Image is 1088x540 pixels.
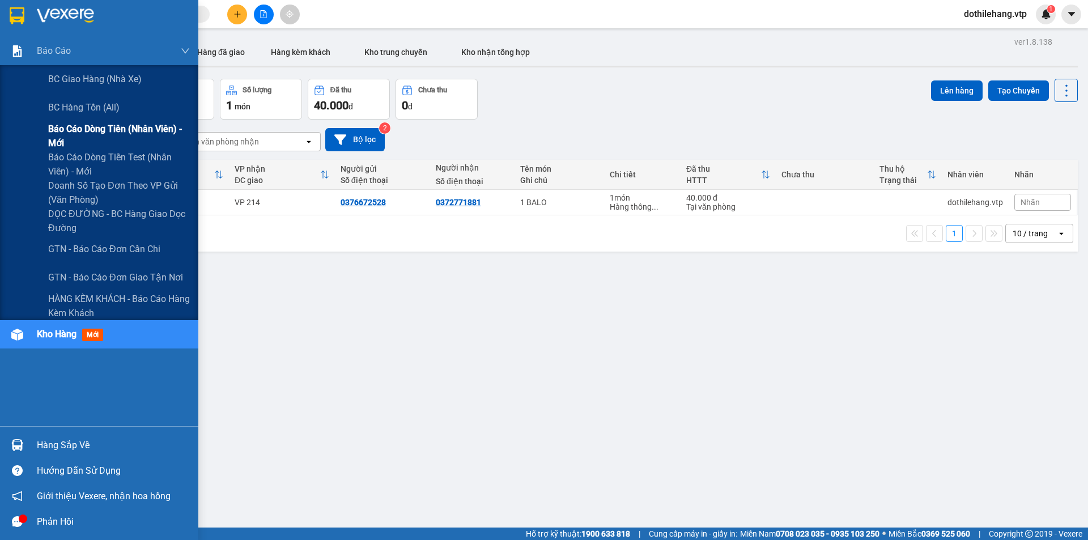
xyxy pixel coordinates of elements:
[879,164,927,173] div: Thu hộ
[874,160,942,190] th: Toggle SortBy
[649,528,737,540] span: Cung cấp máy in - giấy in:
[48,207,190,235] span: DỌC ĐƯỜNG - BC hàng giao dọc đường
[379,122,390,134] sup: 2
[235,176,320,185] div: ĐC giao
[639,528,640,540] span: |
[37,489,171,503] span: Giới thiệu Vexere, nhận hoa hồng
[220,79,302,120] button: Số lượng1món
[520,176,599,185] div: Ghi chú
[686,193,770,202] div: 40.000 đ
[308,79,390,120] button: Đã thu40.000đ
[1047,5,1055,13] sup: 1
[48,150,190,178] span: Báo cáo dòng tiền test (nhân viên) - mới
[581,529,630,538] strong: 1900 633 818
[260,10,267,18] span: file-add
[652,202,658,211] span: ...
[243,86,271,94] div: Số lượng
[12,491,23,501] span: notification
[921,529,970,538] strong: 0369 525 060
[776,529,879,538] strong: 0708 023 035 - 0935 103 250
[227,5,247,24] button: plus
[947,170,1003,179] div: Nhân viên
[520,198,599,207] div: 1 BALO
[740,528,879,540] span: Miền Nam
[1014,170,1071,179] div: Nhãn
[48,178,190,207] span: Doanh số tạo đơn theo VP gửi (văn phòng)
[979,528,980,540] span: |
[37,44,71,58] span: Báo cáo
[686,176,761,185] div: HTTT
[181,46,190,56] span: down
[330,86,351,94] div: Đã thu
[955,7,1036,21] span: dothilehang.vtp
[461,48,530,57] span: Kho nhận tổng hợp
[235,198,329,207] div: VP 214
[48,242,160,256] span: GTN - Báo cáo đơn cần chi
[48,122,190,150] span: Báo cáo dòng tiền (nhân viên) - mới
[1014,36,1052,48] div: ver 1.8.138
[325,128,385,151] button: Bộ lọc
[946,225,963,242] button: 1
[418,86,447,94] div: Chưa thu
[408,102,413,111] span: đ
[341,176,424,185] div: Số điện thoại
[48,292,190,320] span: HÀNG KÈM KHÁCH - Báo cáo hàng kèm khách
[781,170,868,179] div: Chưa thu
[271,48,330,57] span: Hàng kèm khách
[1025,530,1033,538] span: copyright
[889,528,970,540] span: Miền Bắc
[226,99,232,112] span: 1
[11,329,23,341] img: warehouse-icon
[304,137,313,146] svg: open
[1049,5,1053,13] span: 1
[229,160,335,190] th: Toggle SortBy
[188,39,254,66] button: Hàng đã giao
[1041,9,1051,19] img: icon-new-feature
[235,102,250,111] span: món
[1066,9,1077,19] span: caret-down
[12,516,23,527] span: message
[686,164,761,173] div: Đã thu
[1013,228,1048,239] div: 10 / trang
[396,79,478,120] button: Chưa thu0đ
[610,170,675,179] div: Chi tiết
[10,7,24,24] img: logo-vxr
[286,10,294,18] span: aim
[610,193,675,202] div: 1 món
[1061,5,1081,24] button: caret-down
[37,437,190,454] div: Hàng sắp về
[235,164,320,173] div: VP nhận
[610,202,675,211] div: Hàng thông thường
[37,513,190,530] div: Phản hồi
[1021,198,1040,207] span: Nhãn
[526,528,630,540] span: Hỗ trợ kỹ thuật:
[233,10,241,18] span: plus
[37,329,76,339] span: Kho hàng
[48,100,120,114] span: BC hàng tồn (all)
[314,99,348,112] span: 40.000
[11,45,23,57] img: solution-icon
[364,48,427,57] span: Kho trung chuyển
[348,102,353,111] span: đ
[341,198,386,207] div: 0376672528
[882,532,886,536] span: ⚪️
[436,198,481,207] div: 0372771881
[931,80,983,101] button: Lên hàng
[988,80,1049,101] button: Tạo Chuyến
[879,176,927,185] div: Trạng thái
[686,202,770,211] div: Tại văn phòng
[1057,229,1066,238] svg: open
[12,465,23,476] span: question-circle
[48,72,142,86] span: BC giao hàng (nhà xe)
[402,99,408,112] span: 0
[254,5,274,24] button: file-add
[48,270,183,284] span: GTN - Báo cáo đơn giao tận nơi
[681,160,776,190] th: Toggle SortBy
[520,164,599,173] div: Tên món
[947,198,1003,207] div: dothilehang.vtp
[436,177,509,186] div: Số điện thoại
[436,163,509,172] div: Người nhận
[37,462,190,479] div: Hướng dẫn sử dụng
[82,329,103,341] span: mới
[11,439,23,451] img: warehouse-icon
